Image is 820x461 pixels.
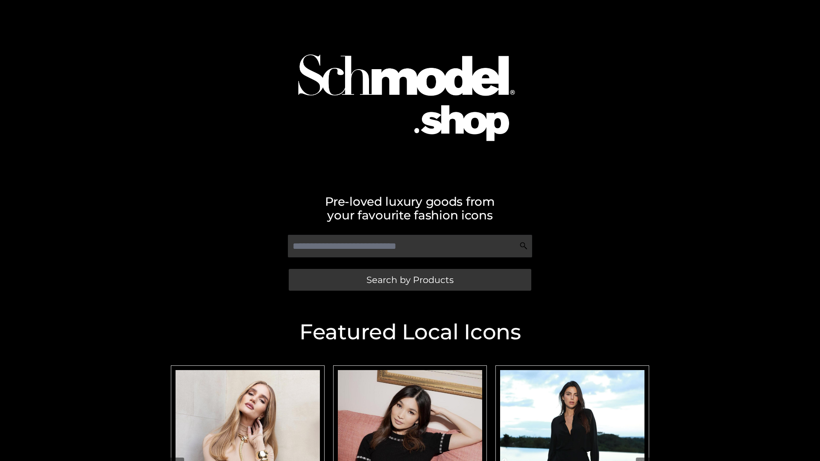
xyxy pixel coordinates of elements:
span: Search by Products [366,275,454,284]
h2: Featured Local Icons​ [167,321,653,343]
img: Search Icon [519,242,528,250]
h2: Pre-loved luxury goods from your favourite fashion icons [167,195,653,222]
a: Search by Products [289,269,531,291]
